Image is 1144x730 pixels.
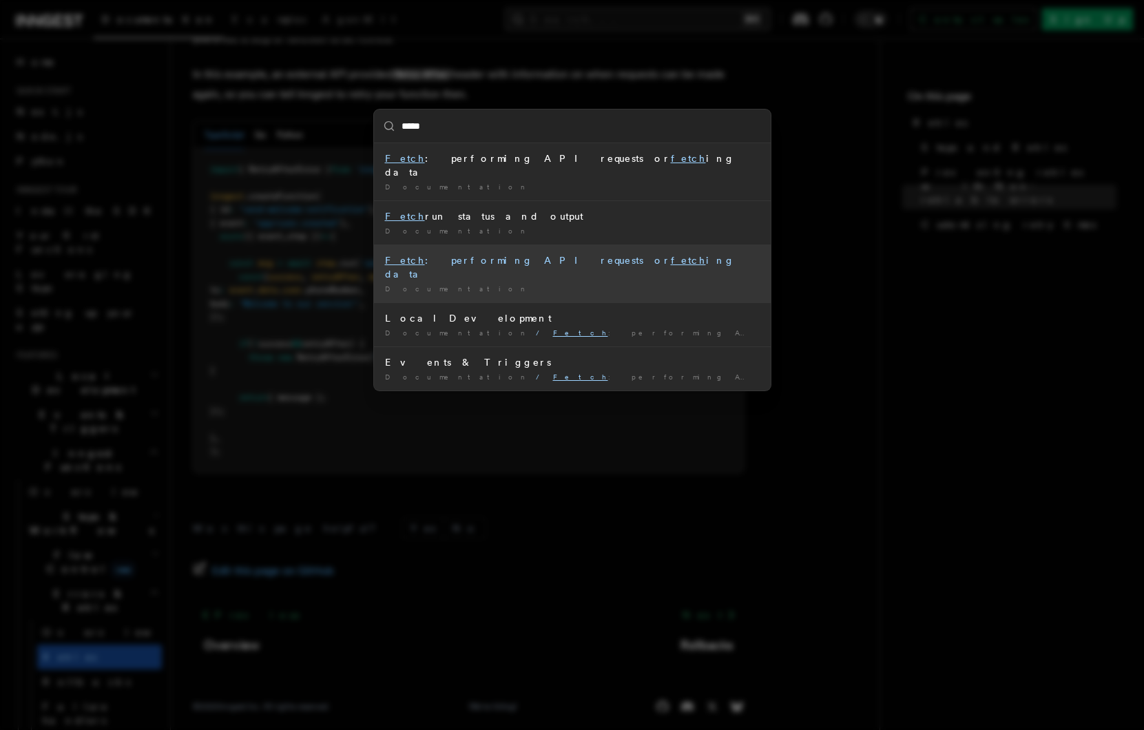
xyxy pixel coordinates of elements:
mark: fetch [671,153,706,164]
mark: Fetch [385,211,425,222]
div: : performing API requests or ing data [385,253,760,281]
mark: Fetch [553,373,608,381]
div: Local Development [385,311,760,325]
div: Events & Triggers [385,355,760,369]
mark: fetch [671,255,706,266]
span: Documentation [385,328,530,337]
mark: Fetch [385,255,425,266]
span: Documentation [385,373,530,381]
mark: Fetch [385,153,425,164]
span: : performing API requests or ing data [553,328,1026,337]
div: : performing API requests or ing data [385,152,760,179]
span: Documentation [385,227,530,235]
div: run status and output [385,209,760,223]
span: Documentation [385,284,530,293]
span: : performing API requests or ing data [553,373,1026,381]
span: Documentation [385,182,530,191]
mark: Fetch [553,328,608,337]
span: / [536,373,548,381]
span: / [536,328,548,337]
